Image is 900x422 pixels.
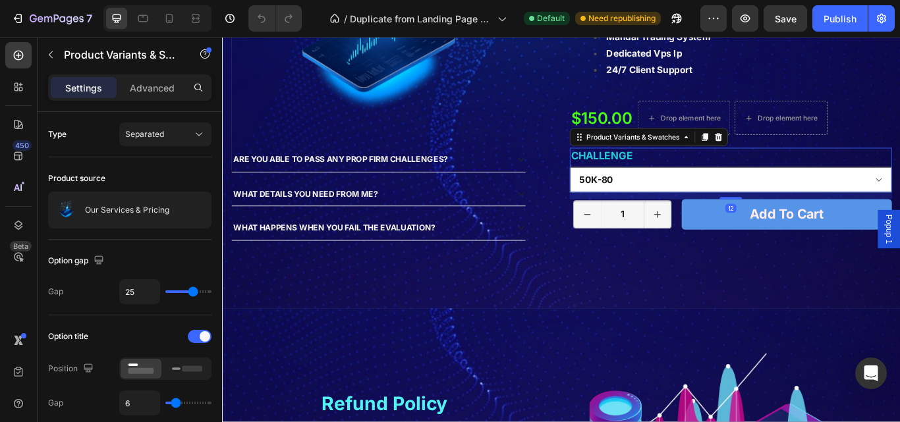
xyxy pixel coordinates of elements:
[537,13,565,24] span: Default
[410,192,441,223] button: decrement
[764,5,807,32] button: Save
[588,13,656,24] span: Need republishing
[222,37,900,422] iframe: Design area
[53,197,80,223] img: product feature img
[441,192,492,223] input: quantity
[511,90,581,100] div: Drop element here
[64,47,176,63] p: Product Variants & Swatches
[405,130,480,147] legend: Challenge
[625,90,694,100] div: Drop element here
[405,82,479,108] div: $150.00
[13,137,263,148] strong: ARE YOU ABLE TO PASS ANY PROP FIRM CHALLENGES?
[536,190,781,225] button: Add to cart
[120,280,159,303] input: Auto
[130,81,175,95] p: Advanced
[10,241,32,251] div: Beta
[447,32,548,45] strong: 24/7 client support
[65,81,102,95] p: Settings
[492,192,523,223] button: increment
[5,5,98,32] button: 7
[13,140,32,151] div: 450
[824,12,857,26] div: Publish
[48,252,107,270] div: Option gap
[48,360,96,378] div: Position
[48,397,63,409] div: Gap
[812,5,868,32] button: Publish
[615,198,701,217] div: Add to cart
[120,391,159,415] input: Auto
[775,13,797,24] span: Save
[85,205,169,215] p: Our Services & Pricing
[48,330,88,342] div: Option title
[855,357,887,389] div: Open Intercom Messenger
[350,12,492,26] span: Duplicate from Landing Page - [DATE] 12:59:36
[771,207,784,242] span: Popup 1
[586,195,600,205] div: 12
[86,11,92,26] p: 7
[13,177,181,188] strong: WHAT DETAILS YOU NEED FROM ME?
[125,129,164,139] span: Separated
[48,172,105,184] div: Product source
[119,122,211,146] button: Separated
[48,128,67,140] div: Type
[13,217,248,228] strong: WHAT HAPPENS WHEN YOU FAIL THE EVALUATION?
[344,12,347,26] span: /
[447,13,536,26] strong: dedicated vps ip
[48,286,63,298] div: Gap
[248,5,302,32] div: Undo/Redo
[422,111,536,123] div: Product Variants & Swatches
